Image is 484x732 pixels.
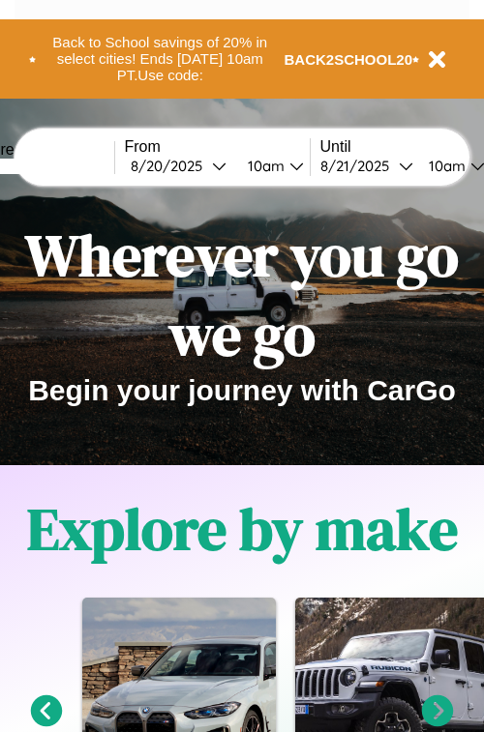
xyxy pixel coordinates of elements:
div: 8 / 21 / 2025 [320,157,399,175]
label: From [125,138,310,156]
button: Back to School savings of 20% in select cities! Ends [DATE] 10am PT.Use code: [36,29,285,89]
button: 8/20/2025 [125,156,232,176]
button: 10am [232,156,310,176]
div: 10am [419,157,470,175]
div: 10am [238,157,289,175]
h1: Explore by make [27,489,458,569]
b: BACK2SCHOOL20 [285,51,413,68]
div: 8 / 20 / 2025 [131,157,212,175]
